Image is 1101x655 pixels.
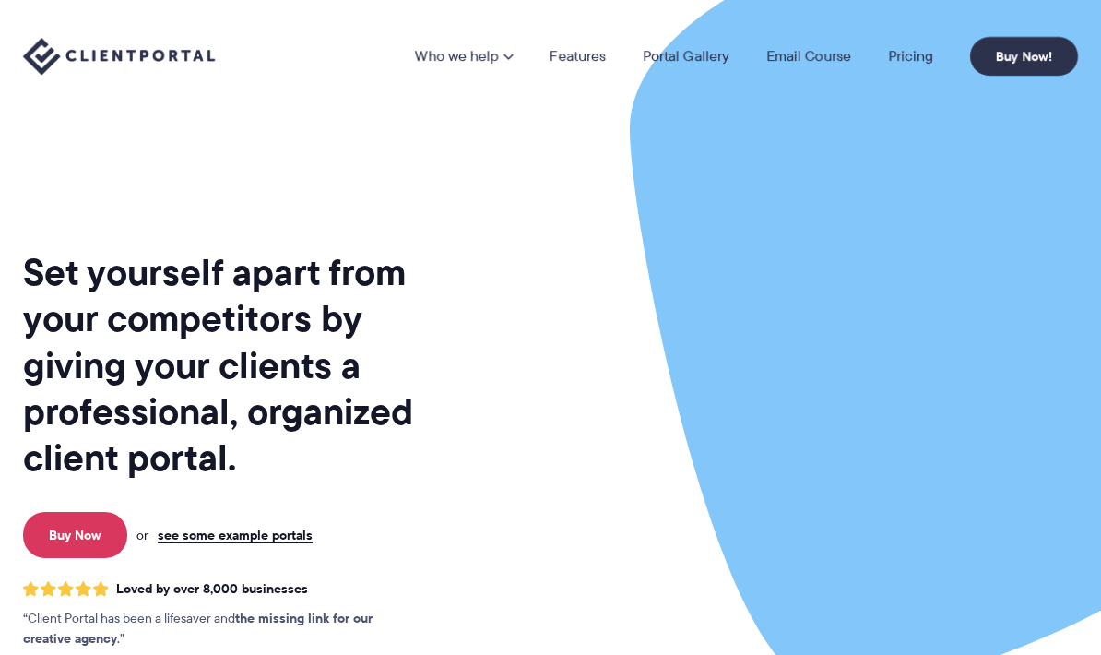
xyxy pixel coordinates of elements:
a: see some example portals [158,527,313,543]
a: Email Course [766,49,851,64]
a: Buy Now! [970,37,1078,76]
a: Buy Now [23,512,127,558]
span: or [136,527,148,543]
a: Portal Gallery [643,49,729,64]
a: Features [550,49,606,64]
p: Client Portal has been a lifesaver and . [23,609,410,649]
a: Pricing [888,49,933,64]
strong: the missing link for our creative agency [23,608,373,649]
span: Loved by over 8,000 businesses [116,581,308,597]
a: Who we help [415,49,513,64]
h1: Set yourself apart from your competitors by giving your clients a professional, organized client ... [23,249,445,481]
